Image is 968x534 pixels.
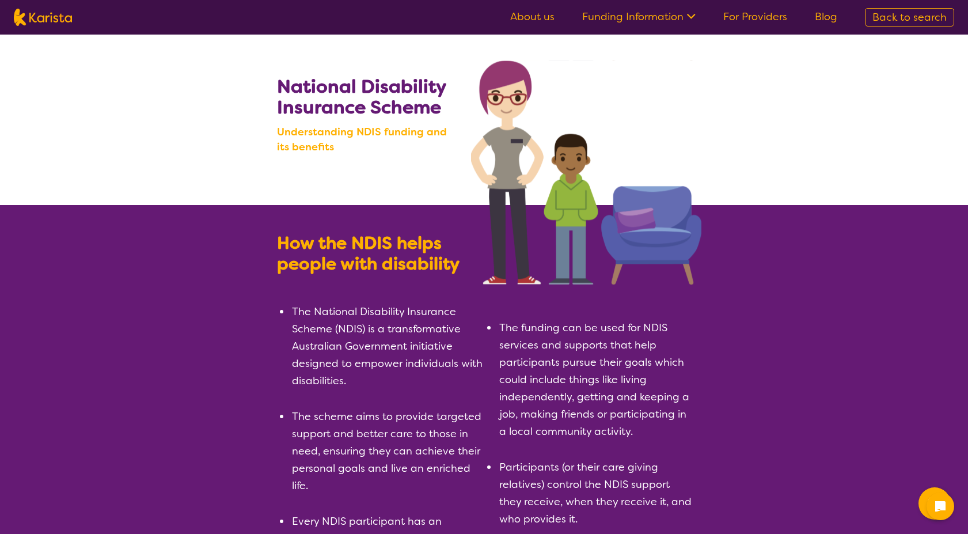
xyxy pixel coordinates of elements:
a: Blog [815,10,837,24]
a: Back to search [865,8,954,26]
a: Funding Information [582,10,696,24]
b: How the NDIS helps people with disability [277,232,460,275]
img: Search NDIS services with Karista [471,60,701,285]
a: For Providers [723,10,787,24]
b: National Disability Insurance Scheme [277,74,446,119]
b: Understanding NDIS funding and its benefits [277,124,461,154]
img: Karista logo [14,9,72,26]
button: Channel Menu [918,487,951,520]
li: Participants (or their care giving relatives) control the NDIS support they receive, when they re... [498,459,692,528]
a: About us [510,10,555,24]
li: The National Disability Insurance Scheme (NDIS) is a transformative Australian Government initiat... [291,303,484,389]
span: Back to search [872,10,947,24]
li: The scheme aims to provide targeted support and better care to those in need, ensuring they can a... [291,408,484,494]
li: The funding can be used for NDIS services and supports that help participants pursue their goals ... [498,319,692,440]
